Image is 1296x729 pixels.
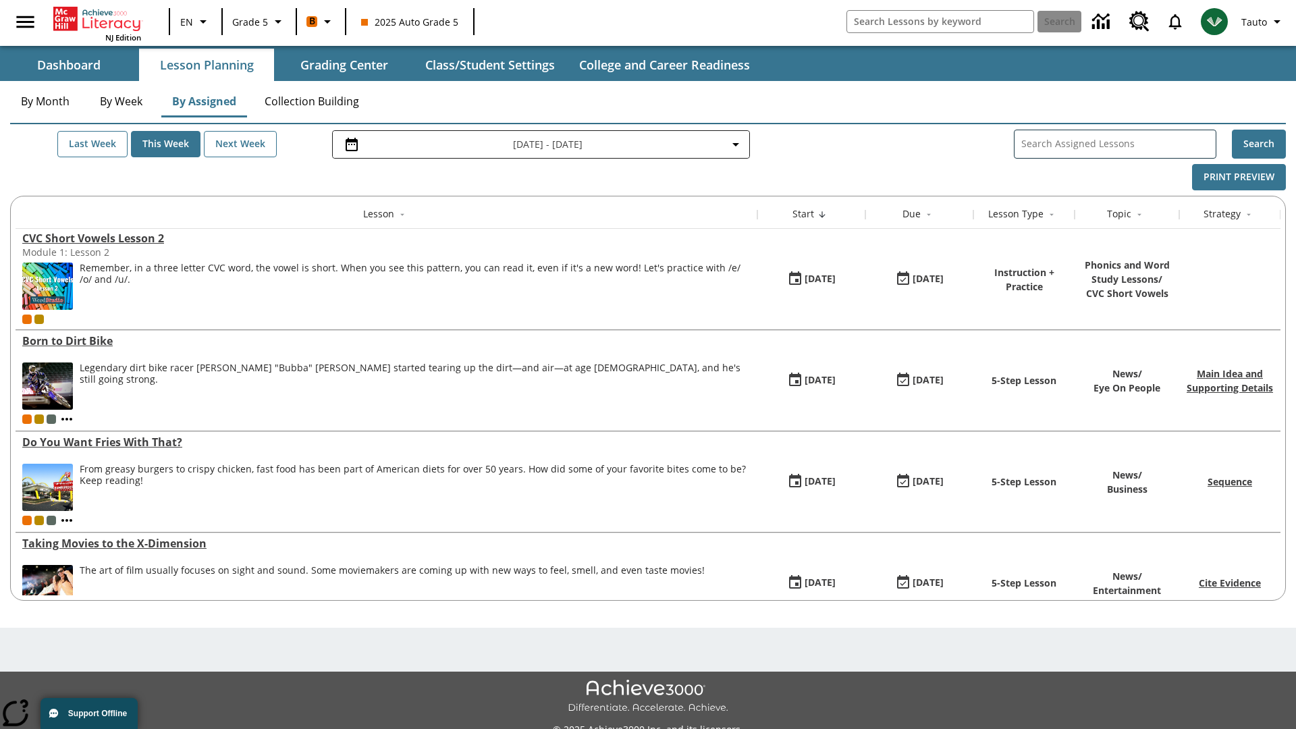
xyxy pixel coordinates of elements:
[301,9,341,34] button: Boost Class color is orange. Change class color
[10,85,80,117] button: By Month
[47,414,56,424] div: OL 2025 Auto Grade 6
[394,207,410,223] button: Sort
[53,5,141,32] a: Home
[1081,258,1172,286] p: Phonics and Word Study Lessons /
[180,15,193,29] span: EN
[80,565,705,576] p: The art of film usually focuses on sight and sound. Some moviemakers are coming up with new ways ...
[22,333,751,348] a: Born to Dirt Bike, Lessons
[277,49,412,81] button: Grading Center
[361,15,458,29] span: 2025 Auto Grade 5
[59,411,75,427] button: Show more classes
[139,49,274,81] button: Lesson Planning
[1187,367,1273,394] a: Main Idea and Supporting Details
[131,131,200,157] button: This Week
[847,11,1033,32] input: search field
[22,565,73,612] img: Panel in front of the seats sprays water mist to the happy audience at a 4DX-equipped theater.
[22,516,32,525] div: Current Class
[1241,207,1257,223] button: Sort
[814,207,830,223] button: Sort
[728,136,744,153] svg: Collapse Date Range Filter
[80,263,751,310] div: Remember, in a three letter CVC word, the vowel is short. When you see this pattern, you can read...
[782,267,840,292] button: 08/25/25: First time the lesson was available
[34,414,44,424] span: New 2025 class
[161,85,247,117] button: By Assigned
[805,271,836,288] div: [DATE]
[890,368,948,394] button: 08/24/25: Last day the lesson can be accessed
[47,516,56,525] div: OL 2025 Auto Grade 6
[22,362,73,410] img: Motocross racer James Stewart flies through the air on his dirt bike.
[805,372,836,389] div: [DATE]
[80,263,751,286] p: Remember, in a three letter CVC word, the vowel is short. When you see this pattern, you can read...
[87,85,155,117] button: By Week
[1,49,136,81] button: Dashboard
[232,15,268,29] span: Grade 5
[57,131,128,157] button: Last Week
[805,473,836,490] div: [DATE]
[80,362,751,410] div: Legendary dirt bike racer James "Bubba" Stewart started tearing up the dirt—and air—at age 4, and...
[338,136,744,153] button: Select the date range menu item
[1093,381,1160,395] p: Eye On People
[1199,576,1261,589] a: Cite Evidence
[992,373,1056,387] p: 5-Step Lesson
[40,698,138,729] button: Support Offline
[992,475,1056,489] p: 5-Step Lesson
[782,368,840,394] button: 08/24/25: First time the lesson was available
[1081,286,1172,300] p: CVC Short Vowels
[913,574,944,591] div: [DATE]
[1232,130,1286,159] button: Search
[22,435,751,450] div: Do You Want Fries With That?
[992,576,1056,590] p: 5-Step Lesson
[805,574,836,591] div: [DATE]
[792,207,814,221] div: Start
[890,469,948,495] button: 08/24/25: Last day the lesson can be accessed
[1236,9,1291,34] button: Profile/Settings
[921,207,937,223] button: Sort
[782,570,840,596] button: 08/24/25: First time the lesson was available
[913,473,944,490] div: [DATE]
[68,709,127,718] span: Support Offline
[913,271,944,288] div: [DATE]
[890,267,948,292] button: 08/25/25: Last day the lesson can be accessed
[59,512,75,529] button: Show more classes
[1204,207,1241,221] div: Strategy
[34,315,44,324] div: New 2025 class
[22,333,751,348] div: Born to Dirt Bike
[34,516,44,525] div: New 2025 class
[1107,482,1147,496] p: Business
[5,2,45,42] button: Open side menu
[1131,207,1147,223] button: Sort
[22,246,225,259] div: Module 1: Lesson 2
[22,414,32,424] div: Current Class
[53,4,141,43] div: Home
[22,231,751,246] div: CVC Short Vowels Lesson 2
[568,49,761,81] button: College and Career Readiness
[363,207,394,221] div: Lesson
[1021,134,1216,154] input: Search Assigned Lessons
[309,13,315,30] span: B
[1158,4,1193,39] a: Notifications
[414,49,566,81] button: Class/Student Settings
[105,32,141,43] span: NJ Edition
[22,315,32,324] div: Current Class
[890,570,948,596] button: 08/24/25: Last day the lesson can be accessed
[782,469,840,495] button: 08/24/25: First time the lesson was available
[1093,583,1161,597] p: Entertainment
[80,565,705,612] div: The art of film usually focuses on sight and sound. Some moviemakers are coming up with new ways ...
[902,207,921,221] div: Due
[1044,207,1060,223] button: Sort
[80,464,751,511] span: From greasy burgers to crispy chicken, fast food has been part of American diets for over 50 year...
[1107,468,1147,482] p: News /
[22,536,751,551] a: Taking Movies to the X-Dimension, Lessons
[1093,569,1161,583] p: News /
[1201,8,1228,35] img: avatar image
[1192,164,1286,190] button: Print Preview
[1193,4,1236,39] button: Select a new avatar
[980,265,1068,294] p: Instruction + Practice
